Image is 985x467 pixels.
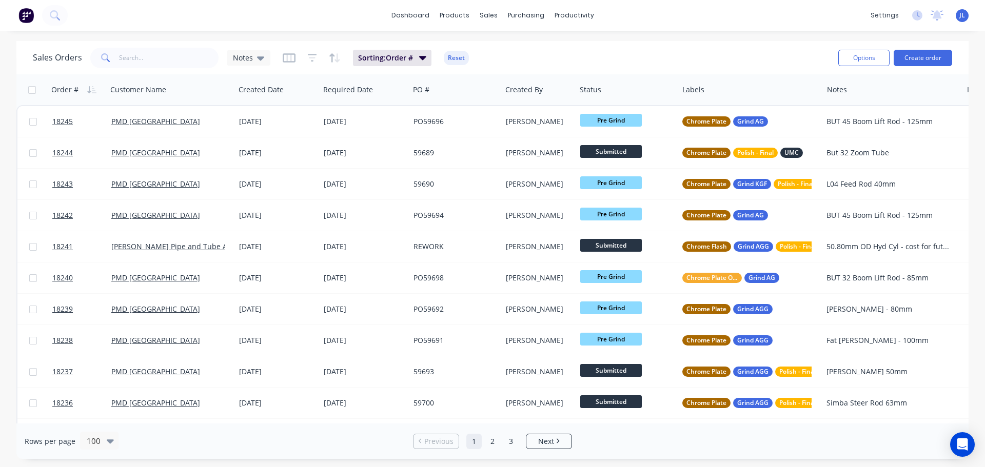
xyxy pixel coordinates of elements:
span: Grind AGG [738,241,769,252]
div: [DATE] [324,116,405,127]
div: [PERSON_NAME] [506,367,569,377]
span: Rows per page [25,436,75,446]
div: [DATE] [239,335,316,346]
span: Polish - Final [779,398,816,408]
a: PMD [GEOGRAPHIC_DATA] [111,398,200,408]
div: [DATE] [324,148,405,158]
div: [PERSON_NAME] [506,273,569,283]
div: [PERSON_NAME] [506,179,569,189]
span: Pre Grind [580,208,642,220]
div: [PERSON_NAME] 50mm [826,367,951,377]
div: 59700 [413,398,493,408]
div: PO59692 [413,304,493,314]
button: Sorting:Order # [353,50,431,66]
div: [DATE] [324,273,405,283]
div: [DATE] [239,179,316,189]
div: [DATE] [324,210,405,220]
a: 18239 [52,294,111,324]
div: PO # [413,85,429,95]
div: [DATE] [239,116,316,127]
span: Chrome Plate [686,116,726,127]
span: Submitted [580,395,642,408]
span: Pre Grind [580,114,642,127]
div: productivity [549,8,599,23]
a: Page 2 [485,434,500,449]
a: Next page [526,436,572,446]
button: Chrome PlateGrind AGG [682,304,773,314]
div: [DATE] [324,367,405,377]
div: settings [865,8,904,23]
div: [PERSON_NAME] [506,241,569,252]
span: Pre Grind [580,270,642,283]
span: Grind AGG [737,398,769,408]
span: Submitted [580,239,642,252]
a: 18245 [52,106,111,137]
div: BUT 45 Boom Lift Rod - 125mm [826,116,951,127]
div: 59690 [413,179,493,189]
span: Chrome Plate [686,148,726,158]
div: REWORK [413,241,493,252]
span: 18240 [52,273,73,283]
button: Chrome PlateGrind AGGPolish - Final [682,398,820,408]
span: Chrome Plate [686,335,726,346]
div: PO59694 [413,210,493,220]
span: Chrome Plate [686,398,726,408]
span: Grind AG [737,116,764,127]
div: But 32 Zoom Tube [826,148,951,158]
a: 18237 [52,356,111,387]
a: 18236 [52,388,111,418]
a: PMD [GEOGRAPHIC_DATA] [111,148,200,157]
img: Factory [18,8,34,23]
a: Previous page [413,436,459,446]
div: [PERSON_NAME] [506,210,569,220]
span: Chrome Plate [686,367,726,377]
a: 18242 [52,200,111,231]
button: Chrome PlateGrind AGG [682,335,773,346]
a: 18240 [52,262,111,293]
a: PMD [GEOGRAPHIC_DATA] [111,116,200,126]
span: Polish - Final [780,241,816,252]
span: Grind AGG [737,367,769,377]
span: UMC [784,148,799,158]
span: Pre Grind [580,333,642,346]
span: Grind AGG [737,335,769,346]
a: PMD [GEOGRAPHIC_DATA] [111,335,200,345]
span: Grind AG [737,210,764,220]
div: Required Date [323,85,373,95]
span: 18245 [52,116,73,127]
div: [DATE] [239,398,316,408]
div: Fat [PERSON_NAME] - 100mm [826,335,951,346]
a: 18243 [52,169,111,199]
div: [DATE] [239,210,316,220]
ul: Pagination [409,434,576,449]
span: Pre Grind [580,176,642,189]
button: Chrome PlateGrind KGFPolish - Final [682,179,818,189]
a: PMD [GEOGRAPHIC_DATA] [111,304,200,314]
div: PO59698 [413,273,493,283]
button: Chrome Plate OnlyGrind AG [682,273,779,283]
div: [DATE] [324,398,405,408]
a: PMD [GEOGRAPHIC_DATA] [111,273,200,282]
span: Chrome Plate [686,179,726,189]
div: Order # [51,85,78,95]
a: [PERSON_NAME] Pipe and Tube Australia Pty Ltd [111,241,279,251]
span: Polish - Final [737,148,774,158]
div: Labels [682,85,704,95]
div: [DATE] [239,304,316,314]
div: L04 Feed Rod 40mm [826,179,951,189]
span: 18236 [52,398,73,408]
a: PMD [GEOGRAPHIC_DATA] [111,210,200,220]
span: Previous [424,436,454,446]
span: Next [538,436,554,446]
div: [DATE] [239,367,316,377]
button: Chrome PlateGrind AG [682,116,768,127]
button: Create order [894,50,952,66]
a: 18235 [52,419,111,450]
span: Submitted [580,145,642,158]
div: products [435,8,475,23]
div: [PERSON_NAME] [506,398,569,408]
div: Simba Steer Rod 63mm [826,398,951,408]
span: 18238 [52,335,73,346]
div: [PERSON_NAME] [506,304,569,314]
div: [PERSON_NAME] [506,116,569,127]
